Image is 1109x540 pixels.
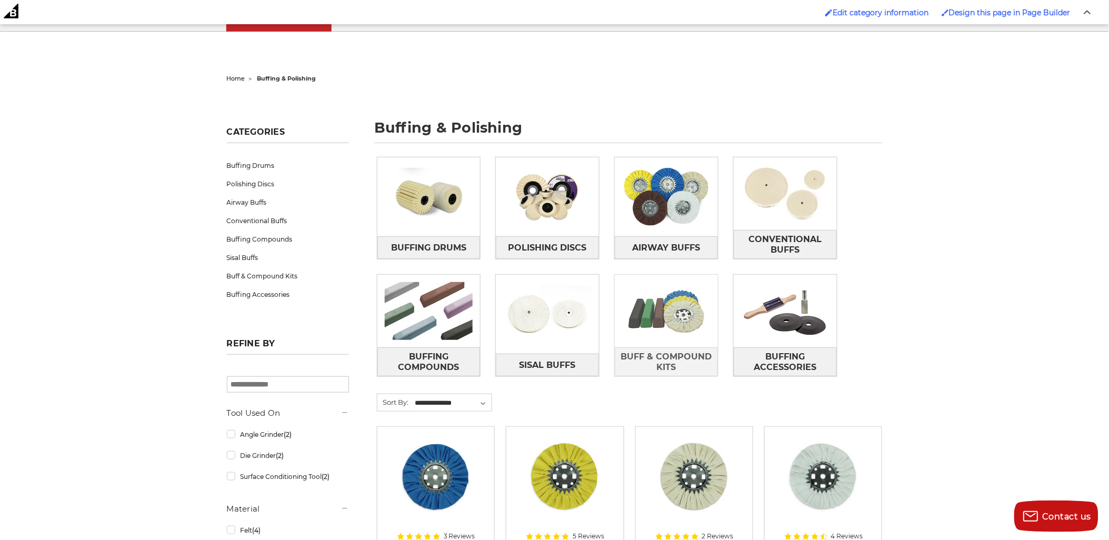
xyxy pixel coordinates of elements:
a: Die Grinder [227,446,349,465]
a: Felt [227,521,349,539]
a: Angle Grinder [227,425,349,444]
span: Edit category information [833,8,929,17]
button: Contact us [1014,501,1098,532]
img: Buffing Accessories [734,275,837,347]
a: 8 x 3 x 5/8 airway buff yellow mill treatment [514,434,616,536]
a: Polishing Discs [227,175,349,193]
img: 8 inch untreated airway buffing wheel [652,434,736,518]
img: Enabled brush for category edit [825,9,833,16]
a: Polishing Discs [496,236,599,259]
h5: Tool Used On [227,407,349,419]
span: Buffing Drums [391,239,466,257]
span: Sisal Buffs [519,356,576,374]
span: Conventional Buffs [734,231,836,259]
img: 8 x 3 x 5/8 airway buff yellow mill treatment [523,434,607,518]
a: Sisal Buffs [227,248,349,267]
img: Polishing Discs [496,161,599,233]
img: Enabled brush for page builder edit. [942,9,949,16]
h5: Refine by [227,338,349,355]
img: Buffing Compounds [377,275,481,347]
img: Buff & Compound Kits [615,275,718,347]
span: Contact us [1043,512,1092,522]
h5: Material [227,503,349,515]
select: Sort By: [414,395,492,411]
span: Design this page in Page Builder [949,8,1071,17]
a: 8 inch untreated airway buffing wheel [643,434,745,536]
span: 4 Reviews [831,533,863,539]
a: Buffing Drums [227,156,349,175]
a: Enabled brush for category edit Edit category information [820,3,934,23]
span: (2) [284,431,292,438]
h5: Categories [227,127,349,143]
span: (2) [322,473,329,481]
span: Airway Buffs [633,239,701,257]
h1: buffing & polishing [374,121,883,143]
span: 2 Reviews [702,533,734,539]
a: Surface Conditioning Tool [227,467,349,486]
a: Buffing Accessories [734,347,837,376]
a: Buffing Accessories [227,285,349,304]
span: Buffing Compounds [378,348,480,376]
a: 8 inch white domet flannel airway buffing wheel [772,434,874,536]
img: blue mill treated 8 inch airway buffing wheel [394,434,478,518]
a: Enabled brush for page builder edit. Design this page in Page Builder [936,3,1076,23]
label: Sort By: [377,394,409,410]
img: Buffing Drums [377,161,481,233]
a: Airway Buffs [227,193,349,212]
span: Buff & Compound Kits [615,348,717,376]
span: Buffing Accessories [734,348,836,376]
a: Buffing Drums [377,236,481,259]
a: Airway Buffs [615,236,718,259]
img: 8 inch white domet flannel airway buffing wheel [781,434,865,518]
a: Conventional Buffs [227,212,349,230]
span: buffing & polishing [257,75,316,82]
img: Conventional Buffs [734,157,837,230]
a: Buff & Compound Kits [615,347,718,376]
span: Polishing Discs [508,239,587,257]
img: Close Admin Bar [1084,10,1091,15]
a: home [227,75,245,82]
a: Sisal Buffs [496,354,599,376]
span: 3 Reviews [444,533,475,539]
a: Buff & Compound Kits [227,267,349,285]
a: Conventional Buffs [734,230,837,259]
span: (2) [276,452,284,459]
span: 5 Reviews [573,533,604,539]
a: Buffing Compounds [227,230,349,248]
img: Sisal Buffs [496,278,599,351]
img: Airway Buffs [615,161,718,233]
a: blue mill treated 8 inch airway buffing wheel [385,434,487,536]
a: Buffing Compounds [377,347,481,376]
span: (4) [252,526,261,534]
